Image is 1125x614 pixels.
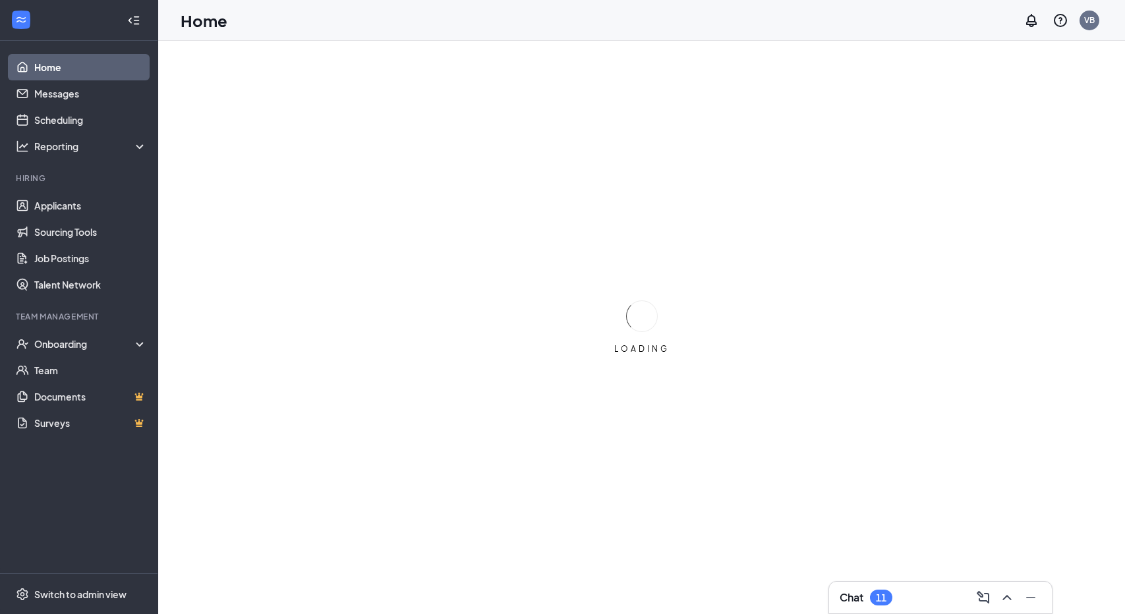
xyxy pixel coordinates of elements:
[16,140,29,153] svg: Analysis
[1084,14,1095,26] div: VB
[34,337,136,350] div: Onboarding
[1053,13,1068,28] svg: QuestionInfo
[16,337,29,350] svg: UserCheck
[1020,587,1041,608] button: Minimize
[34,588,127,601] div: Switch to admin view
[876,592,886,603] div: 11
[16,588,29,601] svg: Settings
[34,107,147,133] a: Scheduling
[34,219,147,245] a: Sourcing Tools
[181,9,227,32] h1: Home
[16,311,144,322] div: Team Management
[840,590,863,605] h3: Chat
[14,13,28,26] svg: WorkstreamLogo
[34,80,147,107] a: Messages
[975,590,991,605] svg: ComposeMessage
[996,587,1018,608] button: ChevronUp
[16,173,144,184] div: Hiring
[1024,13,1039,28] svg: Notifications
[999,590,1015,605] svg: ChevronUp
[34,192,147,219] a: Applicants
[34,54,147,80] a: Home
[34,357,147,383] a: Team
[1023,590,1039,605] svg: Minimize
[609,343,675,354] div: LOADING
[34,383,147,410] a: DocumentsCrown
[34,140,148,153] div: Reporting
[127,14,140,27] svg: Collapse
[34,271,147,298] a: Talent Network
[34,410,147,436] a: SurveysCrown
[973,587,994,608] button: ComposeMessage
[34,245,147,271] a: Job Postings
